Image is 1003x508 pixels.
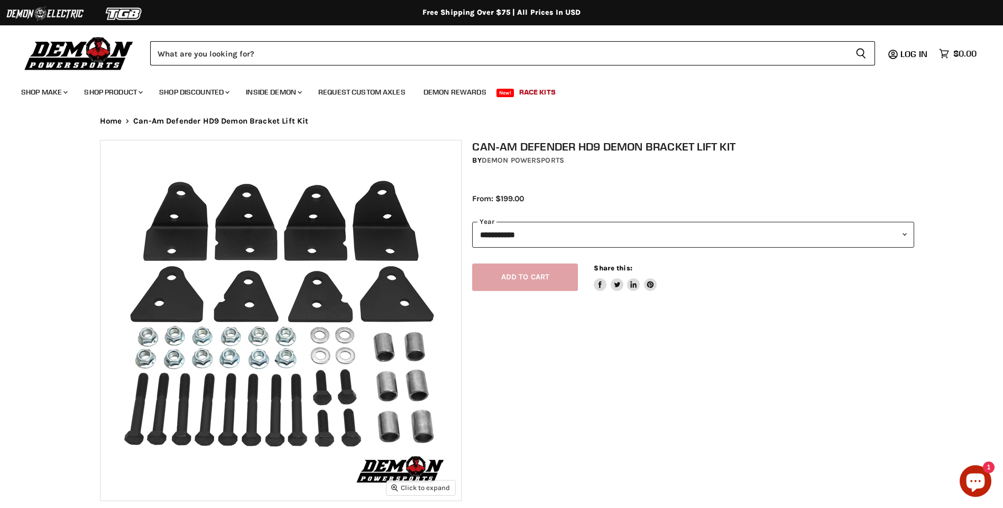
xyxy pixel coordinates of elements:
[150,41,847,65] input: Search
[100,117,122,126] a: Home
[472,140,914,153] h1: Can-Am Defender HD9 Demon Bracket Lift Kit
[151,81,236,103] a: Shop Discounted
[482,156,564,165] a: Demon Powersports
[511,81,564,103] a: Race Kits
[100,140,461,501] img: Can-Am Defender HD9 Demon Bracket Lift Kit
[85,4,164,24] img: TGB Logo 2
[76,81,149,103] a: Shop Product
[472,222,914,248] select: year
[133,117,308,126] span: Can-Am Defender HD9 Demon Bracket Lift Kit
[496,89,514,97] span: New!
[79,8,925,17] div: Free Shipping Over $75 | All Prices In USD
[934,46,982,61] a: $0.00
[13,81,74,103] a: Shop Make
[238,81,308,103] a: Inside Demon
[472,155,914,166] div: by
[5,4,85,24] img: Demon Electric Logo 2
[416,81,494,103] a: Demon Rewards
[13,77,974,103] ul: Main menu
[594,264,657,291] aside: Share this:
[896,49,934,59] a: Log in
[900,49,927,59] span: Log in
[79,117,925,126] nav: Breadcrumbs
[472,194,524,203] span: From: $199.00
[387,481,455,495] button: Click to expand
[953,49,977,59] span: $0.00
[310,81,413,103] a: Request Custom Axles
[150,41,875,65] form: Product
[956,465,995,500] inbox-online-store-chat: Shopify online store chat
[21,34,137,72] img: Demon Powersports
[594,264,632,272] span: Share this:
[391,484,450,492] span: Click to expand
[847,41,875,65] button: Search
